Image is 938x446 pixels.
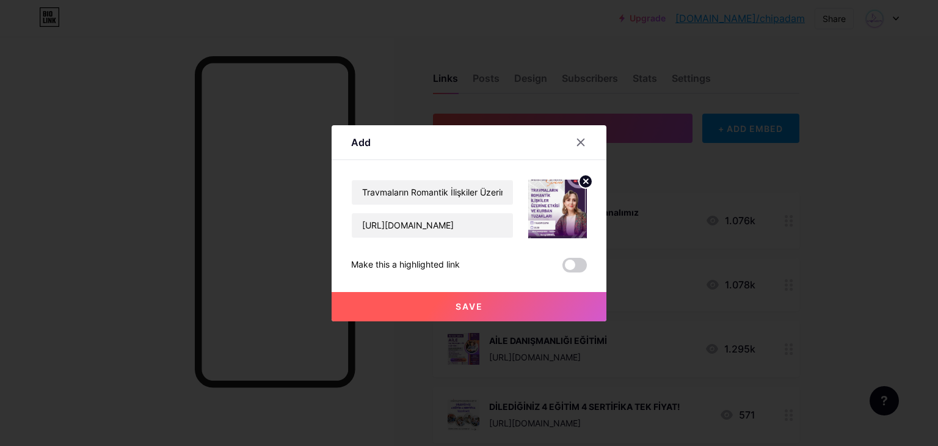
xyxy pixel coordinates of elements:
img: link_thumbnail [528,180,587,238]
input: URL [352,213,513,238]
input: Title [352,180,513,205]
div: Make this a highlighted link [351,258,460,272]
span: Save [456,301,483,312]
button: Save [332,292,606,321]
div: Add [351,135,371,150]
